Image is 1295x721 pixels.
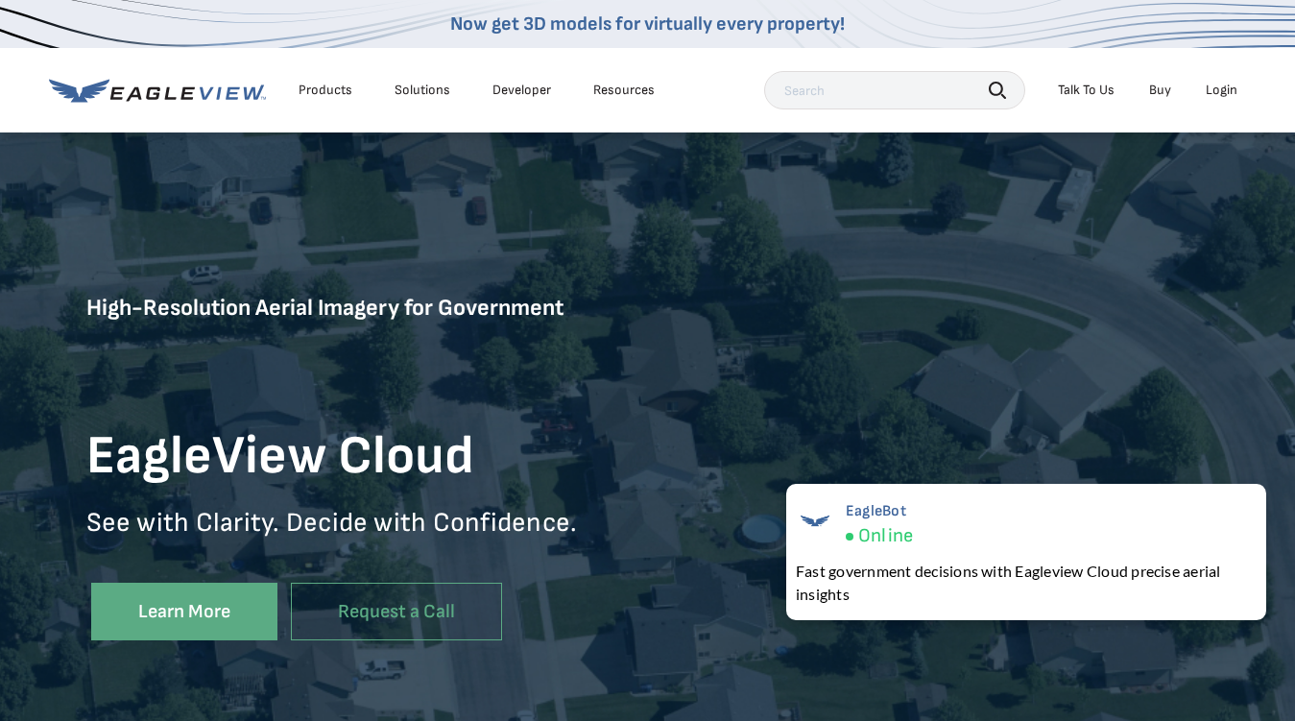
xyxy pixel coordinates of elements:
[492,82,551,99] a: Developer
[299,82,352,99] div: Products
[86,423,648,491] h1: EagleView Cloud
[648,315,1210,633] iframe: Eagleview Cloud Overview
[86,506,648,568] p: See with Clarity. Decide with Confidence.
[291,583,502,641] a: Request a Call
[395,82,450,99] div: Solutions
[796,502,834,541] img: EagleBot
[1206,82,1237,99] div: Login
[1149,82,1171,99] a: Buy
[86,293,648,409] h5: High-Resolution Aerial Imagery for Government
[91,583,277,641] a: Learn More
[764,71,1025,109] input: Search
[1058,82,1115,99] div: Talk To Us
[593,82,655,99] div: Resources
[796,560,1257,606] div: Fast government decisions with Eagleview Cloud precise aerial insights
[858,524,913,548] span: Online
[450,12,845,36] a: Now get 3D models for virtually every property!
[846,502,913,520] span: EagleBot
